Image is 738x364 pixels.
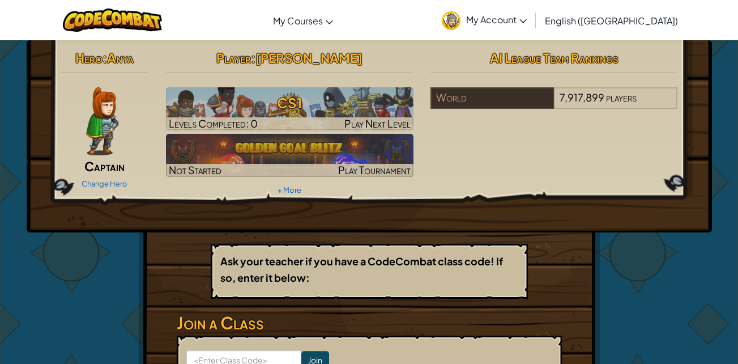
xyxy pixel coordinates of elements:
[430,87,554,109] div: World
[86,87,118,155] img: captain-pose.png
[466,14,527,26] span: My Account
[177,310,562,336] h3: Join a Class
[82,179,127,188] a: Change Hero
[278,185,301,194] a: + More
[166,134,413,177] a: Not StartedPlay Tournament
[220,255,503,284] b: Ask your teacher if you have a CodeCombat class code! If so, enter it below:
[166,87,413,130] img: CS1
[560,91,604,104] span: 7,917,899
[251,50,255,66] span: :
[63,9,162,32] img: CodeCombat logo
[84,158,125,174] span: Captain
[539,5,684,36] a: English ([GEOGRAPHIC_DATA])
[267,5,339,36] a: My Courses
[166,87,413,130] a: Play Next Level
[255,50,362,66] span: [PERSON_NAME]
[545,15,678,27] span: English ([GEOGRAPHIC_DATA])
[442,11,460,30] img: avatar
[216,50,251,66] span: Player
[169,117,258,130] span: Levels Completed: 0
[344,117,411,130] span: Play Next Level
[436,2,532,38] a: My Account
[490,50,618,66] span: AI League Team Rankings
[338,163,411,176] span: Play Tournament
[107,50,134,66] span: Anya
[169,163,221,176] span: Not Started
[606,91,637,104] span: players
[103,50,107,66] span: :
[166,134,413,177] img: Golden Goal
[430,98,678,111] a: World7,917,899players
[273,15,323,27] span: My Courses
[166,90,413,116] h3: CS1
[75,50,103,66] span: Hero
